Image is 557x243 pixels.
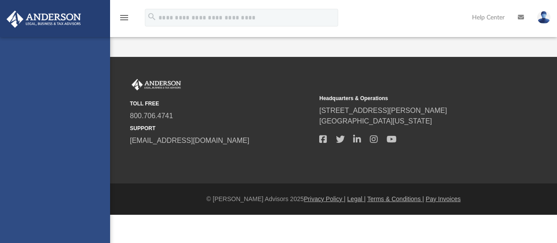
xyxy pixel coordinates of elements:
div: © [PERSON_NAME] Advisors 2025 [110,194,557,204]
img: Anderson Advisors Platinum Portal [4,11,84,28]
a: 800.706.4741 [130,112,173,120]
small: SUPPORT [130,124,313,132]
a: [STREET_ADDRESS][PERSON_NAME] [319,107,447,114]
img: User Pic [537,11,550,24]
a: Terms & Conditions | [367,195,424,202]
a: Pay Invoices [426,195,461,202]
i: menu [119,12,129,23]
i: search [147,12,157,22]
a: Legal | [347,195,366,202]
a: menu [119,17,129,23]
small: Headquarters & Operations [319,94,502,102]
small: TOLL FREE [130,100,313,108]
a: [EMAIL_ADDRESS][DOMAIN_NAME] [130,137,249,144]
img: Anderson Advisors Platinum Portal [130,79,183,90]
a: [GEOGRAPHIC_DATA][US_STATE] [319,117,432,125]
a: Privacy Policy | [304,195,346,202]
